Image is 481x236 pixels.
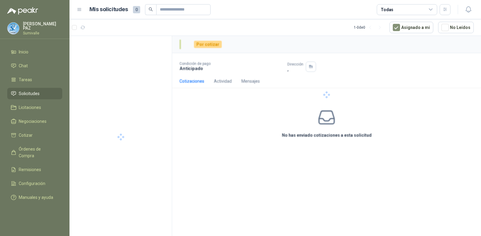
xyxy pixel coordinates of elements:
[19,180,45,187] span: Configuración
[7,88,62,99] a: Solicitudes
[19,49,28,55] span: Inicio
[23,22,62,30] p: [PERSON_NAME] PAZ
[133,6,140,13] span: 0
[7,74,62,85] a: Tareas
[8,23,19,34] img: Company Logo
[389,22,433,33] button: Asignado a mi
[7,164,62,175] a: Remisiones
[19,132,33,139] span: Cotizar
[19,104,41,111] span: Licitaciones
[7,129,62,141] a: Cotizar
[7,7,38,14] img: Logo peakr
[19,166,41,173] span: Remisiones
[7,46,62,58] a: Inicio
[7,102,62,113] a: Licitaciones
[19,146,56,159] span: Órdenes de Compra
[19,118,47,125] span: Negociaciones
[7,143,62,161] a: Órdenes de Compra
[7,192,62,203] a: Manuales y ayuda
[89,5,128,14] h1: Mis solicitudes
[19,90,40,97] span: Solicitudes
[7,60,62,72] a: Chat
[7,116,62,127] a: Negociaciones
[354,23,385,32] div: 1 - 0 de 0
[23,31,62,35] p: Sumivalle
[19,62,28,69] span: Chat
[7,178,62,189] a: Configuración
[19,194,53,201] span: Manuales y ayuda
[438,22,474,33] button: No Leídos
[149,7,153,11] span: search
[381,6,393,13] div: Todas
[19,76,32,83] span: Tareas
